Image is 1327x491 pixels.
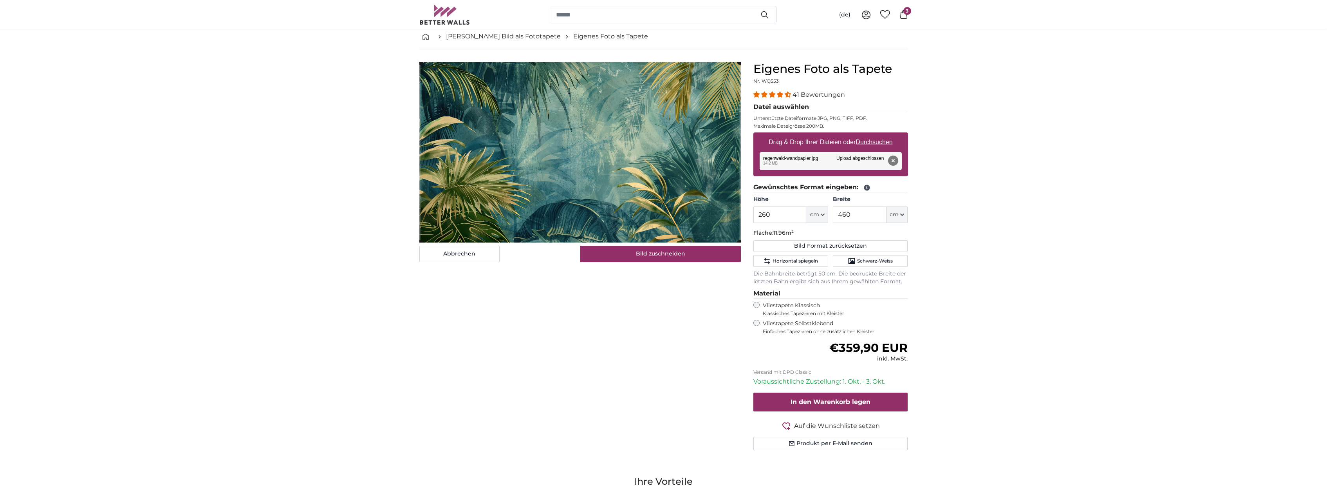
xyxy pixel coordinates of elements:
[573,32,648,41] a: Eigenes Foto als Tapete
[794,421,880,431] span: Auf die Wunschliste setzen
[753,255,828,267] button: Horizontal spiegeln
[753,102,908,112] legend: Datei auswählen
[810,211,819,219] span: cm
[791,398,870,406] span: In den Warenkorb legen
[753,229,908,237] p: Fläche:
[753,123,908,129] p: Maximale Dateigrösse 200MB.
[753,289,908,299] legend: Material
[753,270,908,286] p: Die Bahnbreite beträgt 50 cm. Die bedruckte Breite der letzten Bahn ergibt sich aus Ihrem gewählt...
[890,211,899,219] span: cm
[833,8,857,22] button: (de)
[753,91,793,98] span: 4.39 stars
[753,421,908,431] button: Auf die Wunschliste setzen
[766,134,896,150] label: Drag & Drop Ihrer Dateien oder
[829,355,908,363] div: inkl. MwSt.
[833,255,908,267] button: Schwarz-Weiss
[903,7,911,15] span: 3
[580,246,741,262] button: Bild zuschneiden
[753,78,779,84] span: Nr. WQ553
[763,328,908,335] span: Einfaches Tapezieren ohne zusätzlichen Kleister
[419,24,908,49] nav: breadcrumbs
[763,302,901,317] label: Vliestapete Klassisch
[773,258,818,264] span: Horizontal spiegeln
[856,139,892,145] u: Durchsuchen
[753,437,908,450] button: Produkt per E-Mail senden
[829,341,908,355] span: €359,90 EUR
[773,229,794,236] span: 11.96m²
[419,475,908,488] h3: Ihre Vorteile
[753,240,908,252] button: Bild Format zurücksetzen
[419,5,470,25] img: Betterwalls
[793,91,845,98] span: 41 Bewertungen
[833,196,908,203] label: Breite
[753,183,908,192] legend: Gewünschtes Format eingeben:
[753,62,908,76] h1: Eigenes Foto als Tapete
[753,196,828,203] label: Höhe
[753,115,908,121] p: Unterstützte Dateiformate JPG, PNG, TIFF, PDF.
[886,207,908,223] button: cm
[807,207,828,223] button: cm
[763,310,901,317] span: Klassisches Tapezieren mit Kleister
[753,393,908,411] button: In den Warenkorb legen
[857,258,893,264] span: Schwarz-Weiss
[419,246,500,262] button: Abbrechen
[446,32,561,41] a: [PERSON_NAME] Bild als Fototapete
[763,320,908,335] label: Vliestapete Selbstklebend
[753,377,908,386] p: Voraussichtliche Zustellung: 1. Okt. - 3. Okt.
[753,369,908,375] p: Versand mit DPD Classic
